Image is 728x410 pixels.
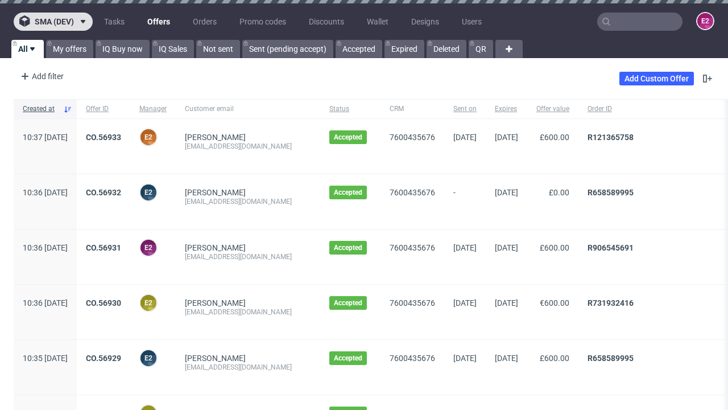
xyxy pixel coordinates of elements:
figcaption: e2 [140,350,156,366]
a: [PERSON_NAME] [185,243,246,252]
a: 7600435676 [390,354,435,363]
div: [EMAIL_ADDRESS][DOMAIN_NAME] [185,252,311,261]
a: R121365758 [588,133,634,142]
span: [DATE] [495,298,518,307]
span: Expires [495,104,518,114]
span: Offer ID [86,104,121,114]
span: [DATE] [453,133,477,142]
a: Promo codes [233,13,293,31]
span: Offer value [536,104,569,114]
a: Tasks [97,13,131,31]
a: Accepted [336,40,382,58]
div: [EMAIL_ADDRESS][DOMAIN_NAME] [185,363,311,372]
span: 10:36 [DATE] [23,298,68,307]
span: Status [329,104,371,114]
a: Sent (pending accept) [242,40,333,58]
a: 7600435676 [390,133,435,142]
a: R731932416 [588,298,634,307]
span: [DATE] [453,354,477,363]
a: 7600435676 [390,243,435,252]
a: CO.56929 [86,354,121,363]
a: My offers [46,40,93,58]
div: Add filter [16,67,66,85]
span: 10:36 [DATE] [23,243,68,252]
span: [DATE] [495,243,518,252]
a: [PERSON_NAME] [185,188,246,197]
span: 10:37 [DATE] [23,133,68,142]
a: Deleted [427,40,466,58]
a: Add Custom Offer [619,72,694,85]
a: Not sent [196,40,240,58]
a: Designs [404,13,446,31]
div: [EMAIL_ADDRESS][DOMAIN_NAME] [185,307,311,317]
a: Wallet [360,13,395,31]
span: Sent on [453,104,477,114]
span: Accepted [334,354,362,363]
figcaption: e2 [140,129,156,145]
span: Accepted [334,188,362,197]
a: 7600435676 [390,298,435,307]
a: R658589995 [588,354,634,363]
span: £600.00 [540,354,569,363]
div: [EMAIL_ADDRESS][DOMAIN_NAME] [185,142,311,151]
a: R906545691 [588,243,634,252]
a: CO.56932 [86,188,121,197]
span: sma (dev) [35,18,74,26]
a: All [11,40,44,58]
span: Accepted [334,133,362,142]
figcaption: e2 [140,184,156,200]
a: CO.56931 [86,243,121,252]
span: 10:35 [DATE] [23,354,68,363]
span: [DATE] [495,188,518,197]
span: Order ID [588,104,710,114]
a: [PERSON_NAME] [185,298,246,307]
a: Expired [384,40,424,58]
a: 7600435676 [390,188,435,197]
div: [EMAIL_ADDRESS][DOMAIN_NAME] [185,197,311,206]
span: [DATE] [495,354,518,363]
button: sma (dev) [14,13,93,31]
a: IQ Sales [152,40,194,58]
span: Created at [23,104,59,114]
a: Discounts [302,13,351,31]
span: - [453,188,477,215]
a: IQ Buy now [96,40,150,58]
span: Accepted [334,243,362,252]
span: [DATE] [453,243,477,252]
span: €600.00 [540,298,569,307]
span: Manager [139,104,167,114]
span: [DATE] [495,133,518,142]
a: [PERSON_NAME] [185,133,246,142]
a: Users [455,13,489,31]
a: Orders [186,13,224,31]
span: 10:36 [DATE] [23,188,68,197]
figcaption: e2 [140,240,156,256]
a: Offers [140,13,177,31]
a: CO.56930 [86,298,121,307]
a: CO.56933 [86,133,121,142]
span: £600.00 [540,243,569,252]
span: Customer email [185,104,311,114]
a: QR [469,40,493,58]
span: £0.00 [549,188,569,197]
figcaption: e2 [140,295,156,311]
span: Accepted [334,298,362,307]
a: [PERSON_NAME] [185,354,246,363]
figcaption: e2 [697,13,713,29]
span: CRM [390,104,435,114]
a: R658589995 [588,188,634,197]
span: [DATE] [453,298,477,307]
span: £600.00 [540,133,569,142]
